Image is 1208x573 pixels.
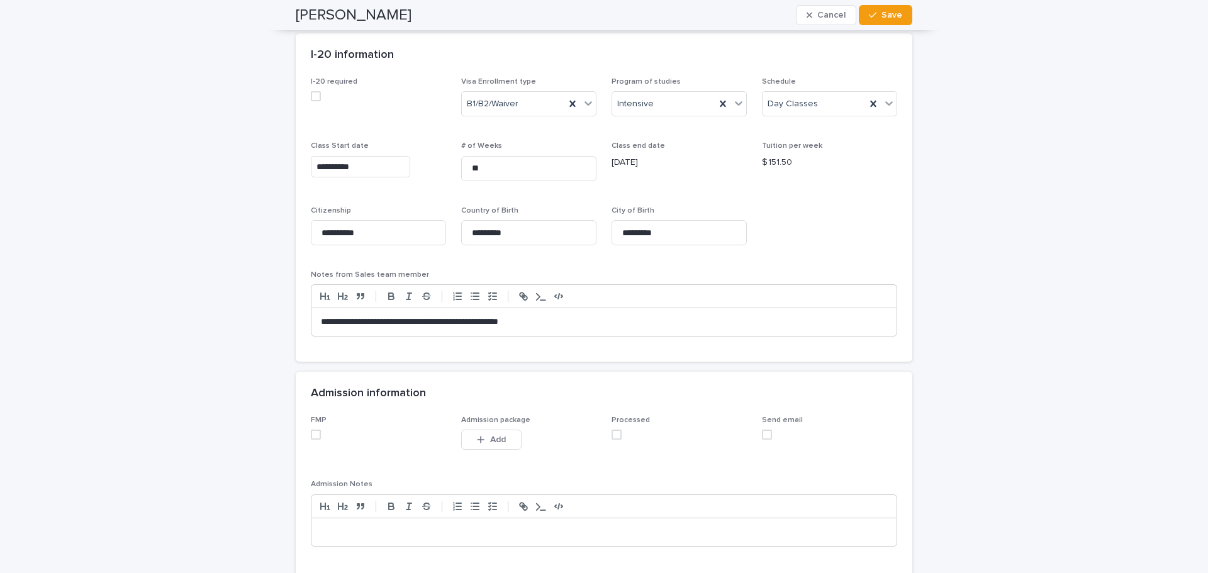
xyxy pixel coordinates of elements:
[461,430,522,450] button: Add
[311,387,426,401] h2: Admission information
[311,142,369,150] span: Class Start date
[859,5,912,25] button: Save
[612,142,665,150] span: Class end date
[490,435,506,444] span: Add
[461,78,536,86] span: Visa Enrollment type
[311,48,394,62] h2: I-20 information
[762,416,803,424] span: Send email
[617,97,654,111] span: Intensive
[311,481,372,488] span: Admission Notes
[768,97,818,111] span: Day Classes
[762,78,796,86] span: Schedule
[612,156,747,169] p: [DATE]
[817,11,846,19] span: Cancel
[296,6,411,25] h2: [PERSON_NAME]
[311,78,357,86] span: I-20 required
[467,97,518,111] span: B1/B2/Waiver
[881,11,902,19] span: Save
[311,207,351,214] span: Citizenship
[311,416,327,424] span: FMP
[612,207,654,214] span: City of Birth
[461,142,502,150] span: # of Weeks
[461,416,530,424] span: Admission package
[762,142,822,150] span: Tuition per week
[612,78,681,86] span: Program of studies
[762,156,897,169] p: $ 151.50
[612,416,650,424] span: Processed
[311,271,429,279] span: Notes from Sales team member
[796,5,856,25] button: Cancel
[461,207,518,214] span: Country of Birth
